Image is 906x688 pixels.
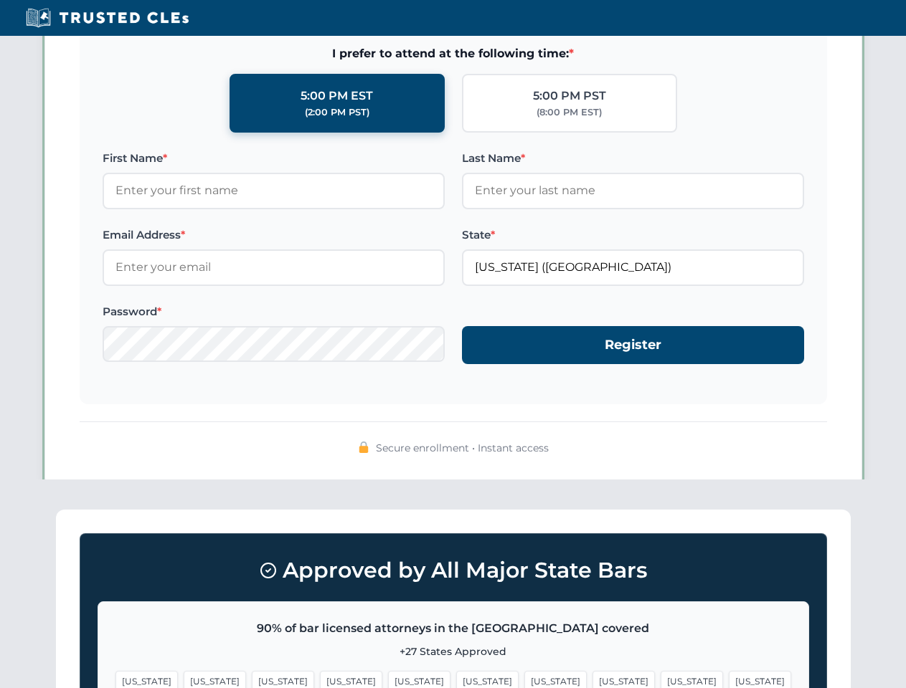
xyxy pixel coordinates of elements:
[301,87,373,105] div: 5:00 PM EST
[103,226,445,244] label: Email Address
[22,7,193,29] img: Trusted CLEs
[462,226,804,244] label: State
[462,173,804,209] input: Enter your last name
[376,440,549,456] span: Secure enrollment • Instant access
[533,87,606,105] div: 5:00 PM PST
[462,326,804,364] button: Register
[103,173,445,209] input: Enter your first name
[103,150,445,167] label: First Name
[537,105,602,120] div: (8:00 PM EST)
[305,105,369,120] div: (2:00 PM PST)
[103,44,804,63] span: I prefer to attend at the following time:
[103,249,445,285] input: Enter your email
[462,249,804,285] input: Florida (FL)
[358,441,369,453] img: 🔒
[115,644,791,659] p: +27 States Approved
[98,551,809,590] h3: Approved by All Major State Bars
[115,619,791,638] p: 90% of bar licensed attorneys in the [GEOGRAPHIC_DATA] covered
[103,303,445,320] label: Password
[462,150,804,167] label: Last Name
